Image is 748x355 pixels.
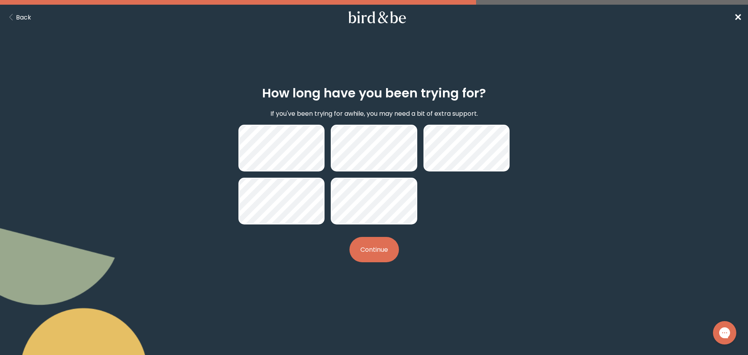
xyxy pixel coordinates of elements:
[734,11,742,24] a: ✕
[262,84,486,102] h2: How long have you been trying for?
[349,237,399,262] button: Continue
[709,318,740,347] iframe: Gorgias live chat messenger
[6,12,31,22] button: Back Button
[270,109,478,118] p: If you've been trying for awhile, you may need a bit of extra support.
